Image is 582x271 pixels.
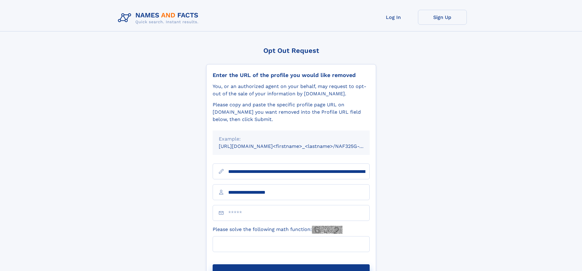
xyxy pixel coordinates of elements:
[213,226,342,234] label: Please solve the following math function:
[418,10,467,25] a: Sign Up
[219,135,364,143] div: Example:
[219,143,381,149] small: [URL][DOMAIN_NAME]<firstname>_<lastname>/NAF325G-xxxxxxxx
[213,72,370,79] div: Enter the URL of the profile you would like removed
[206,47,376,54] div: Opt Out Request
[213,83,370,97] div: You, or an authorized agent on your behalf, may request to opt-out of the sale of your informatio...
[115,10,203,26] img: Logo Names and Facts
[213,101,370,123] div: Please copy and paste the specific profile page URL on [DOMAIN_NAME] you want removed into the Pr...
[369,10,418,25] a: Log In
